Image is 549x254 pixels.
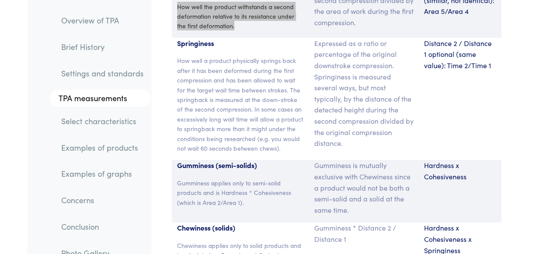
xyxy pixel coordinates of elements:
[54,111,151,131] a: Select characteristics
[54,10,151,30] a: Overview of TPA
[314,38,414,149] p: Expressed as a ratio or percentage of the original downstroke compression. Springiness is measure...
[314,222,414,244] p: Gumminess * Distance 2 / Distance 1
[54,138,151,158] a: Examples of products
[54,190,151,210] a: Concerns
[54,164,151,184] a: Examples of graphs
[177,56,304,153] p: How well a product physically springs back after it has been deformed during the first compressio...
[424,160,496,182] p: Hardness x Cohesiveness
[177,178,304,207] p: Gumminess applies only to semi-solid products and is Hardness * Cohesiveness (which is Area 2/Are...
[424,38,496,71] p: Distance 2 / Distance 1 optional (same value): Time 2/Time 1
[177,222,304,234] p: Chewiness (solids)
[177,160,304,171] p: Gumminess (semi-solids)
[177,38,304,49] p: Springiness
[54,217,151,237] a: Conclusion
[314,160,414,215] p: Gumminess is mutually exclusive with Chewiness since a product would not be both a semi-solid and...
[177,2,304,31] p: How well the product withstands a second deformation relative to its resistance under the first d...
[54,63,151,83] a: Settings and standards
[54,37,151,57] a: Brief History
[50,89,151,107] a: TPA measurements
